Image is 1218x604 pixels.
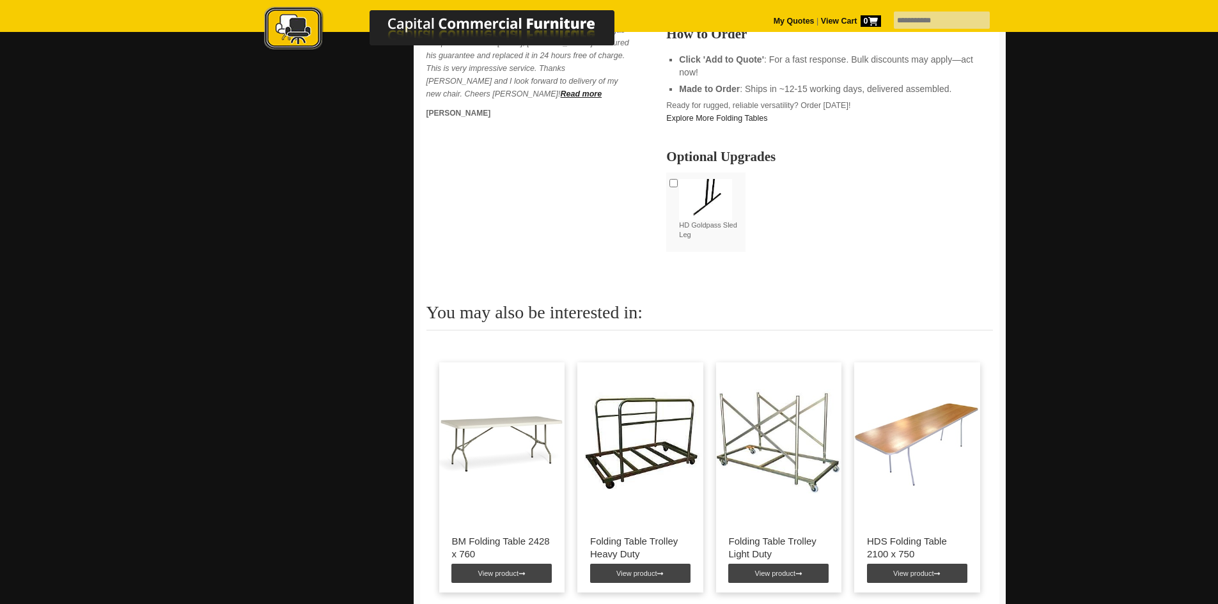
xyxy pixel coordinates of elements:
p: Folding Table Trolley Light Duty [729,535,829,561]
p: [PERSON_NAME] [426,107,631,120]
img: BM Folding Table 2428 x 760 [439,362,565,522]
a: View product [451,564,552,583]
h2: How to Order [666,27,992,40]
a: View product [590,564,691,583]
strong: View Cart [821,17,881,26]
img: Folding Table Trolley Heavy Duty [577,362,703,522]
a: Read more [561,89,602,98]
h2: Optional Upgrades [666,150,992,163]
h2: You may also be interested in: [426,303,993,330]
li: : For a fast response. Bulk discounts may apply—act now! [679,53,980,79]
p: HDS Folding Table 2100 x 750 [867,535,967,561]
p: Ready for rugged, reliable versatility? Order [DATE]! [666,99,992,125]
img: HD Goldpass Sled Leg [679,179,731,221]
p: Folding Table Trolley Heavy Duty [590,535,691,561]
p: BM Folding Table 2428 x 760 [452,535,552,561]
span: 0 [861,15,881,27]
li: : Ships in ~12-15 working days, delivered assembled. [679,82,980,95]
img: Folding Table Trolley Light Duty [716,362,842,522]
strong: Made to Order [679,84,740,94]
a: Explore More Folding Tables [666,114,767,123]
a: Capital Commercial Furniture Logo [229,6,676,57]
a: View Cart0 [818,17,880,26]
a: View product [867,564,967,583]
img: Capital Commercial Furniture Logo [229,6,676,53]
a: My Quotes [774,17,815,26]
strong: Click 'Add to Quote' [679,54,764,65]
img: HDS Folding Table 2100 x 750 [854,362,980,522]
a: View product [728,564,829,583]
label: HD Goldpass Sled Leg [679,179,741,240]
